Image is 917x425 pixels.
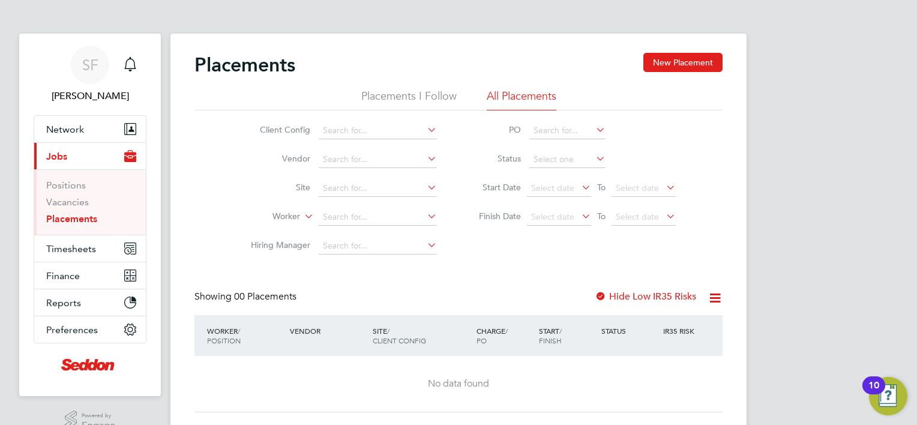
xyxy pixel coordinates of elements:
span: Timesheets [46,243,96,255]
span: 00 Placements [234,291,296,303]
div: Status [598,320,661,342]
h2: Placements [194,53,295,77]
div: 10 [868,385,879,401]
a: Go to home page [34,355,146,375]
label: Site [241,182,310,193]
li: Placements I Follow [361,89,457,110]
nav: Main navigation [19,34,161,396]
input: Search for... [319,238,437,255]
span: Powered by [82,411,115,421]
input: Search for... [529,122,606,139]
button: Jobs [34,143,146,169]
input: Search for... [319,180,437,197]
button: Timesheets [34,235,146,262]
input: Search for... [319,151,437,168]
button: Open Resource Center, 10 new notifications [869,377,907,415]
span: / Finish [539,326,562,345]
label: Worker [231,211,300,223]
span: To [594,208,609,224]
input: Select one [529,151,606,168]
label: Finish Date [467,211,521,222]
span: To [594,179,609,195]
div: No data found [206,378,711,390]
span: Select date [531,182,574,193]
input: Search for... [319,209,437,226]
span: / PO [477,326,508,345]
div: IR35 Risk [660,320,702,342]
span: Preferences [46,324,98,336]
span: Reports [46,297,81,309]
div: Worker [204,320,287,351]
label: Vendor [241,153,310,164]
label: Client Config [241,124,310,135]
label: Hide Low IR35 Risks [595,291,696,303]
div: Start [536,320,598,351]
div: Vendor [287,320,370,342]
a: Positions [46,179,86,191]
div: Site [370,320,474,351]
label: Hiring Manager [241,240,310,250]
span: Jobs [46,151,67,162]
label: Start Date [467,182,521,193]
button: Preferences [34,316,146,343]
button: Network [34,116,146,142]
span: / Position [207,326,241,345]
button: Reports [34,289,146,316]
span: Finance [46,270,80,282]
a: Vacancies [46,196,89,208]
a: Placements [46,213,97,225]
div: Charge [474,320,536,351]
span: / Client Config [373,326,426,345]
span: SF [82,57,98,73]
span: Select date [616,182,659,193]
span: Network [46,124,84,135]
button: Finance [34,262,146,289]
a: SF[PERSON_NAME] [34,46,146,103]
li: All Placements [487,89,556,110]
button: New Placement [643,53,723,72]
label: Status [467,153,521,164]
label: PO [467,124,521,135]
span: Select date [616,211,659,222]
img: seddonconstruction-logo-retina.png [61,355,119,375]
span: Select date [531,211,574,222]
div: Jobs [34,169,146,235]
input: Search for... [319,122,437,139]
div: Showing [194,291,299,303]
span: Stephen Foster [34,89,146,103]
